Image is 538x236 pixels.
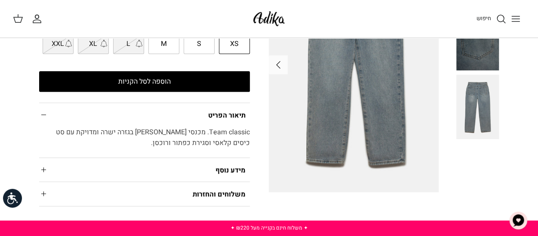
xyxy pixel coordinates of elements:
[39,103,250,127] summary: תיאור הפריט
[477,14,491,22] span: חיפוש
[269,55,288,74] button: Next
[52,39,64,50] span: XXL
[230,39,239,50] span: XS
[39,71,250,92] button: הוספה לסל הקניות
[251,9,287,29] img: Adika IL
[506,9,525,28] button: Toggle menu
[39,158,250,182] summary: מידע נוסף
[89,39,97,50] span: XL
[230,224,307,232] a: ✦ משלוח חינם בקנייה מעל ₪220 ✦
[161,39,167,50] span: M
[39,127,250,157] div: Team classic. מכנסי [PERSON_NAME] בגזרה ישרה ומדויקת עם סט כיסים קלאסי וסגירת כפתור ורוכסן.
[505,208,531,233] button: צ'אט
[32,14,46,24] a: החשבון שלי
[39,182,250,206] summary: משלוחים והחזרות
[197,39,201,50] span: S
[126,39,130,50] span: L
[477,14,506,24] a: חיפוש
